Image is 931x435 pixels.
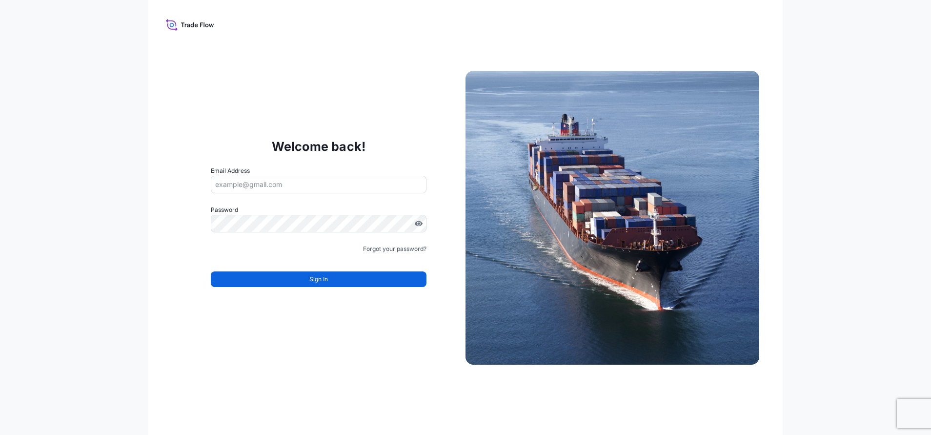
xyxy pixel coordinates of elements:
a: Forgot your password? [363,244,426,254]
span: Sign In [309,274,328,284]
button: Show password [415,220,423,228]
input: example@gmail.com [211,176,426,193]
img: Ship illustration [465,71,759,365]
label: Email Address [211,166,250,176]
p: Welcome back! [272,139,366,154]
button: Sign In [211,271,426,287]
label: Password [211,205,426,215]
